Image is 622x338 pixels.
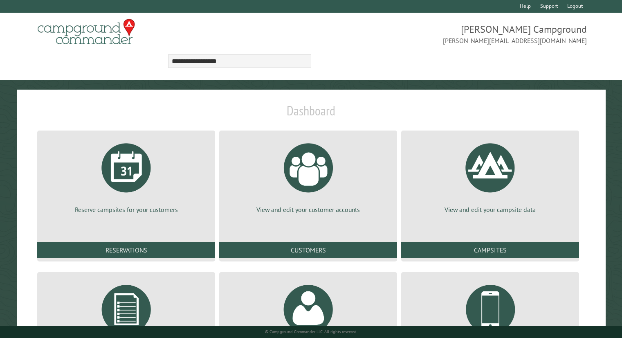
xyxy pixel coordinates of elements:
span: [PERSON_NAME] Campground [PERSON_NAME][EMAIL_ADDRESS][DOMAIN_NAME] [311,23,587,45]
a: View and edit your campsite data [411,137,569,214]
p: View and edit your customer accounts [229,205,387,214]
a: Customers [219,242,397,258]
h1: Dashboard [35,103,587,125]
small: © Campground Commander LLC. All rights reserved. [265,329,357,334]
p: View and edit your campsite data [411,205,569,214]
p: Reserve campsites for your customers [47,205,205,214]
a: Reserve campsites for your customers [47,137,205,214]
a: View and edit your customer accounts [229,137,387,214]
a: Campsites [401,242,579,258]
a: Reservations [37,242,215,258]
img: Campground Commander [35,16,137,48]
